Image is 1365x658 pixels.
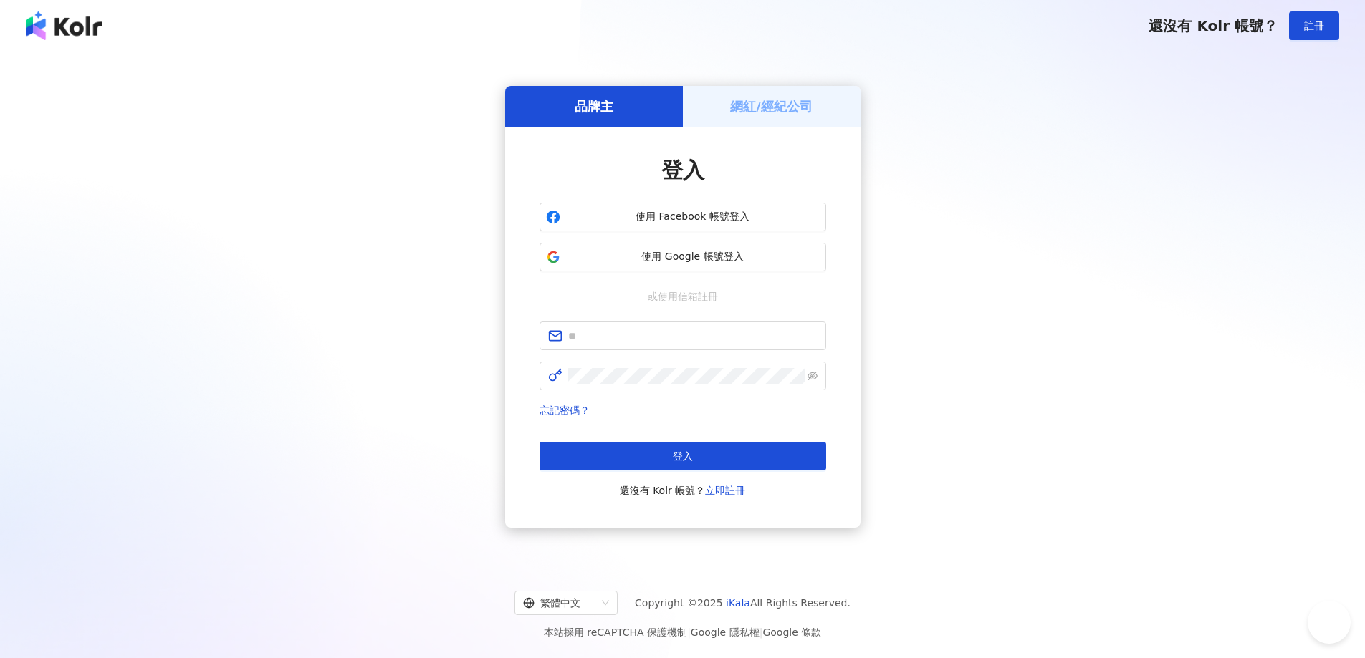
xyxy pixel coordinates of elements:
[638,289,728,304] span: 或使用信箱註冊
[1308,601,1351,644] iframe: Help Scout Beacon - Open
[540,442,826,470] button: 登入
[620,482,746,499] span: 還沒有 Kolr 帳號？
[730,97,813,115] h5: 網紅/經紀公司
[1289,11,1339,40] button: 註冊
[566,210,820,224] span: 使用 Facebook 帳號登入
[808,371,818,381] span: eye-invisible
[673,450,693,462] span: 登入
[762,626,821,638] a: Google 條款
[691,626,760,638] a: Google 隱私權
[687,626,691,638] span: |
[760,626,763,638] span: |
[26,11,102,40] img: logo
[1149,17,1278,34] span: 還沒有 Kolr 帳號？
[575,97,613,115] h5: 品牌主
[566,250,820,264] span: 使用 Google 帳號登入
[544,624,821,641] span: 本站採用 reCAPTCHA 保護機制
[523,591,596,614] div: 繁體中文
[726,597,750,609] a: iKala
[635,594,851,611] span: Copyright © 2025 All Rights Reserved.
[661,158,704,183] span: 登入
[705,485,745,496] a: 立即註冊
[1304,20,1324,32] span: 註冊
[540,243,826,271] button: 使用 Google 帳號登入
[540,405,590,416] a: 忘記密碼？
[540,203,826,231] button: 使用 Facebook 帳號登入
